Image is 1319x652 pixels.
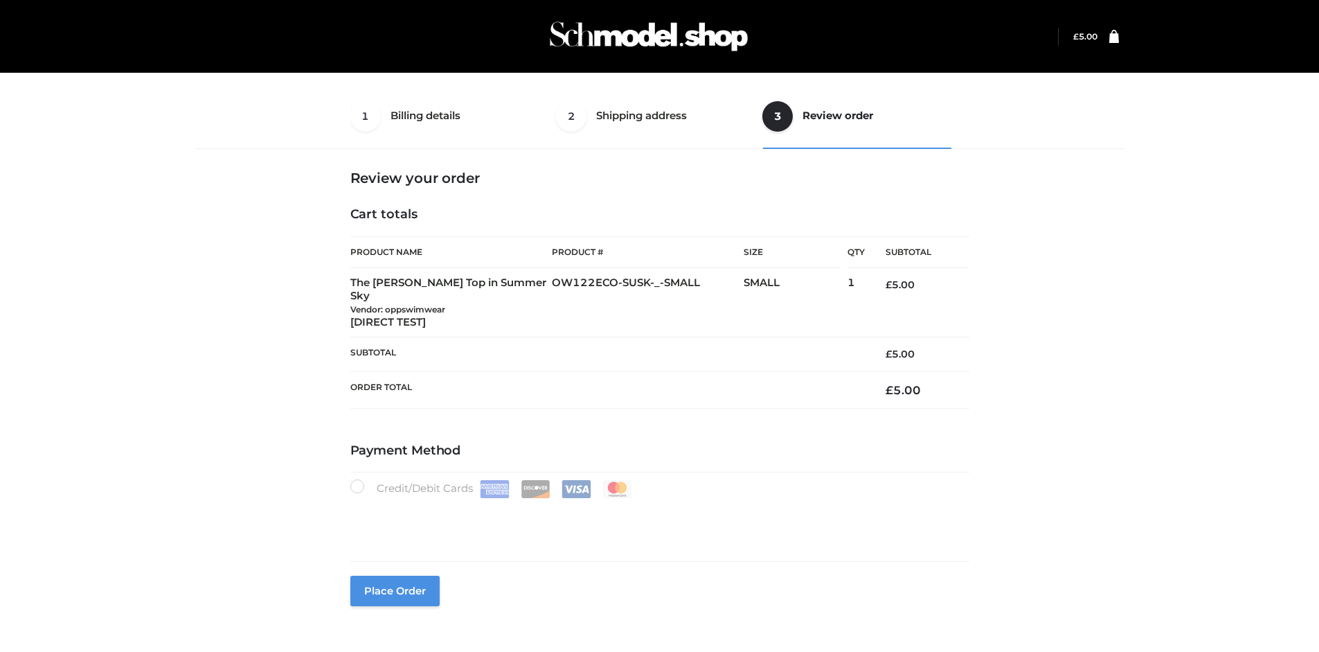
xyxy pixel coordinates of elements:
th: Subtotal [865,237,969,268]
th: Size [744,237,841,268]
th: Order Total [350,371,865,408]
td: OW122ECO-SUSK-_-SMALL [552,268,744,337]
bdi: 5.00 [886,279,915,291]
img: Amex [480,480,510,498]
img: Discover [521,480,550,498]
th: Subtotal [350,337,865,371]
label: Credit/Debit Cards [350,479,634,498]
th: Product # [552,236,744,268]
bdi: 5.00 [886,348,915,360]
bdi: 5.00 [1073,31,1097,42]
th: Product Name [350,236,553,268]
button: Place order [350,576,440,606]
td: The [PERSON_NAME] Top in Summer Sky [DIRECT TEST] [350,268,553,337]
span: £ [1073,31,1079,42]
h4: Payment Method [350,443,969,459]
img: Visa [562,480,591,498]
iframe: Secure payment input frame [348,495,967,546]
img: Schmodel Admin 964 [545,9,753,64]
h3: Review your order [350,170,969,186]
img: Mastercard [602,480,632,498]
span: £ [886,279,892,291]
span: £ [886,348,892,360]
td: SMALL [744,268,847,337]
td: 1 [847,268,865,337]
span: £ [886,383,893,397]
h4: Cart totals [350,207,969,222]
bdi: 5.00 [886,383,921,397]
th: Qty [847,236,865,268]
small: Vendor: oppswimwear [350,304,445,315]
a: £5.00 [1073,31,1097,42]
